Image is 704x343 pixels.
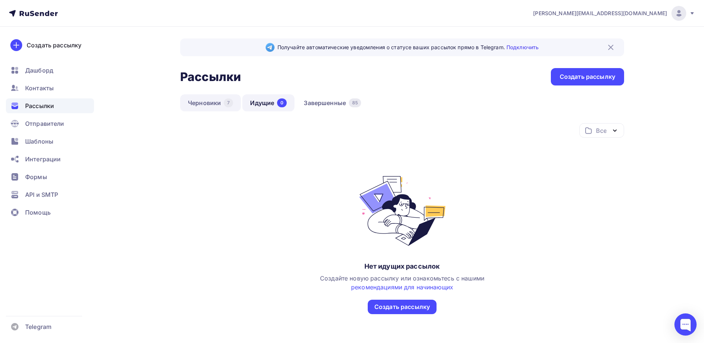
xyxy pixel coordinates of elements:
span: Отправители [25,119,64,128]
div: 85 [349,98,361,107]
a: Шаблоны [6,134,94,149]
div: 7 [224,98,233,107]
span: Получайте автоматические уведомления о статусе ваших рассылок прямо в Telegram. [277,44,539,51]
a: Отправители [6,116,94,131]
div: 0 [277,98,287,107]
button: Все [579,123,624,138]
div: Создать рассылку [27,41,81,50]
a: рекомендациями для начинающих [351,283,453,291]
span: Telegram [25,322,51,331]
span: Контакты [25,84,54,93]
div: Все [596,126,606,135]
span: Интеграции [25,155,61,164]
div: Создать рассылку [560,73,615,81]
a: Формы [6,169,94,184]
a: Контакты [6,81,94,95]
a: Черновики7 [180,94,241,111]
span: Рассылки [25,101,54,110]
a: Идущие0 [242,94,294,111]
img: Telegram [266,43,274,52]
div: Создать рассылку [374,303,430,311]
span: [PERSON_NAME][EMAIL_ADDRESS][DOMAIN_NAME] [533,10,667,17]
span: Создайте новую рассылку или ознакомьтесь с нашими [320,275,484,291]
a: [PERSON_NAME][EMAIL_ADDRESS][DOMAIN_NAME] [533,6,695,21]
span: Формы [25,172,47,181]
div: Нет идущих рассылок [364,262,440,271]
span: Дашборд [25,66,53,75]
a: Рассылки [6,98,94,113]
span: API и SMTP [25,190,58,199]
a: Дашборд [6,63,94,78]
span: Шаблоны [25,137,53,146]
span: Помощь [25,208,51,217]
h2: Рассылки [180,70,241,84]
a: Завершенные85 [296,94,369,111]
a: Подключить [506,44,539,50]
